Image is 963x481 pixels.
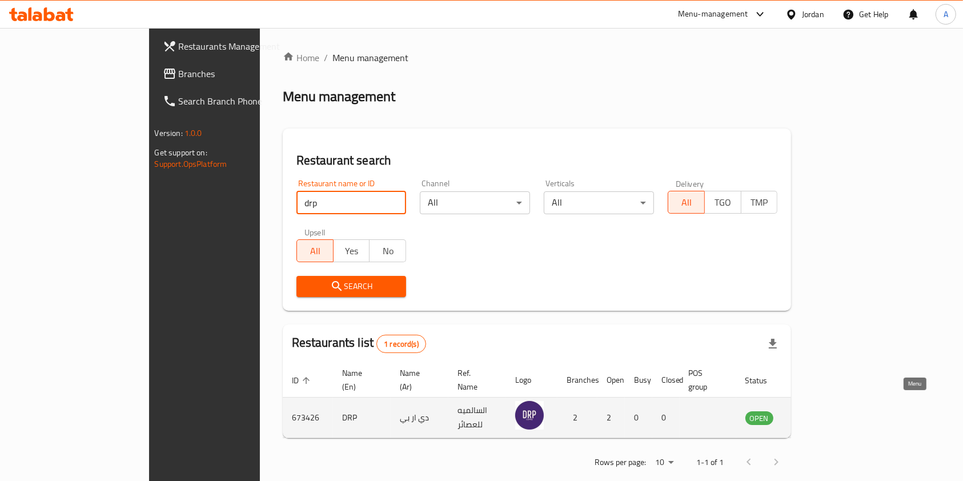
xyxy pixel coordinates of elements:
h2: Restaurant search [296,152,778,169]
div: Total records count [376,335,426,353]
span: No [374,243,402,259]
th: Open [597,363,625,398]
span: Status [745,374,783,387]
span: 1.0.0 [184,126,202,141]
span: 1 record(s) [377,339,426,350]
span: POS group [689,366,723,394]
p: 1-1 of 1 [696,455,724,470]
button: Yes [333,239,370,262]
img: DRP [515,401,544,430]
span: ID [292,374,314,387]
span: A [944,8,948,21]
div: Menu-management [678,7,748,21]
span: Branches [179,67,301,81]
p: Rows per page: [595,455,646,470]
span: Version: [155,126,183,141]
h2: Menu management [283,87,395,106]
span: TMP [746,194,773,211]
th: Logo [506,363,557,398]
td: 2 [597,398,625,438]
div: Rows per page: [651,454,678,471]
a: Support.OpsPlatform [155,157,227,171]
span: Name (Ar) [400,366,435,394]
a: Branches [154,60,310,87]
div: All [544,191,654,214]
a: Search Branch Phone [154,87,310,115]
span: Get support on: [155,145,207,160]
nav: breadcrumb [283,51,792,65]
a: Restaurants Management [154,33,310,60]
span: OPEN [745,412,773,425]
div: Export file [759,330,787,358]
button: TGO [704,191,741,214]
input: Search for restaurant name or ID.. [296,191,407,214]
span: Yes [338,243,366,259]
td: دي ار بي [391,398,448,438]
th: Branches [557,363,597,398]
label: Delivery [676,179,704,187]
label: Upsell [304,228,326,236]
button: No [369,239,406,262]
div: OPEN [745,411,773,425]
td: 2 [557,398,597,438]
table: enhanced table [283,363,836,438]
button: All [296,239,334,262]
button: All [668,191,705,214]
button: TMP [741,191,778,214]
span: Search [306,279,398,294]
span: All [673,194,700,211]
button: Search [296,276,407,297]
div: Jordan [802,8,824,21]
td: 0 [652,398,680,438]
li: / [324,51,328,65]
span: Name (En) [342,366,377,394]
th: Busy [625,363,652,398]
span: All [302,243,329,259]
h2: Restaurants list [292,334,426,353]
span: TGO [709,194,737,211]
td: السالميه للعصائر [448,398,506,438]
td: 0 [625,398,652,438]
div: All [420,191,530,214]
td: DRP [333,398,391,438]
th: Closed [652,363,680,398]
span: Restaurants Management [179,39,301,53]
span: Ref. Name [458,366,492,394]
span: Menu management [332,51,408,65]
span: Search Branch Phone [179,94,301,108]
